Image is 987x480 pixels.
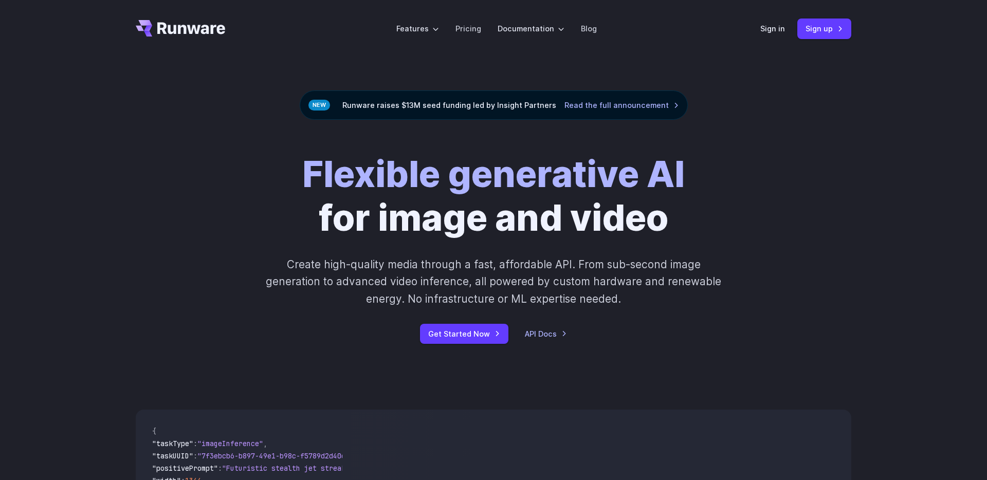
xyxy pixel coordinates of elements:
a: Sign up [797,19,851,39]
a: Get Started Now [420,324,508,344]
span: "7f3ebcb6-b897-49e1-b98c-f5789d2d40d7" [197,451,354,460]
a: Pricing [455,23,481,34]
span: : [193,439,197,448]
h1: for image and video [302,153,685,239]
a: Go to / [136,20,225,36]
a: Read the full announcement [564,99,679,111]
span: { [152,427,156,436]
span: "taskType" [152,439,193,448]
span: : [218,464,222,473]
a: Blog [581,23,597,34]
label: Documentation [498,23,564,34]
div: Runware raises $13M seed funding led by Insight Partners [300,90,688,120]
span: , [263,439,267,448]
span: "imageInference" [197,439,263,448]
label: Features [396,23,439,34]
p: Create high-quality media through a fast, affordable API. From sub-second image generation to adv... [265,256,723,307]
a: API Docs [525,328,567,340]
span: : [193,451,197,460]
span: "Futuristic stealth jet streaking through a neon-lit cityscape with glowing purple exhaust" [222,464,596,473]
span: "positivePrompt" [152,464,218,473]
a: Sign in [760,23,785,34]
strong: Flexible generative AI [302,152,685,196]
span: "taskUUID" [152,451,193,460]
